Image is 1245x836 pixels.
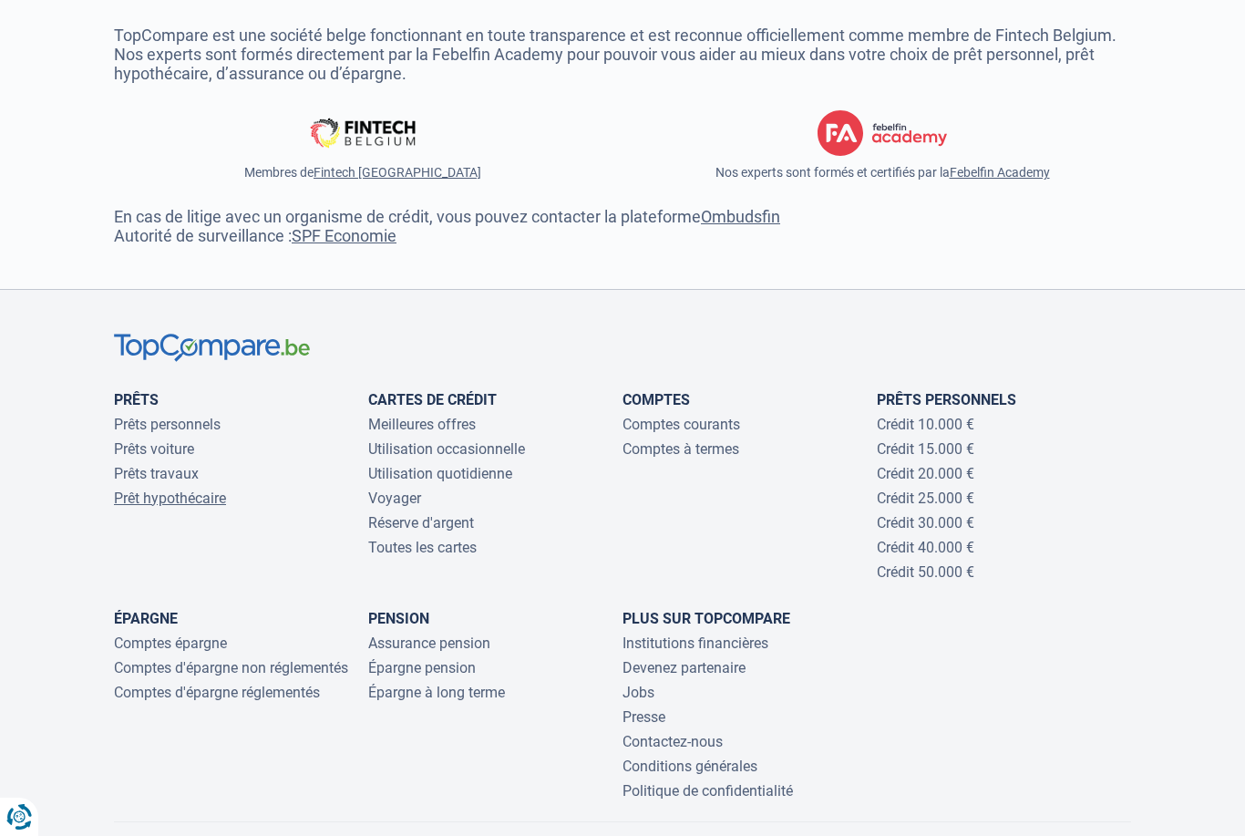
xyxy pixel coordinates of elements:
[877,391,1016,408] a: Prêts personnels
[818,110,947,156] img: febelfin academy
[622,708,665,726] a: Presse
[368,490,421,507] a: Voyager
[114,610,178,627] a: Épargne
[114,391,159,408] a: Prêts
[622,684,654,701] a: Jobs
[292,226,396,245] a: SPF Economie
[622,416,740,433] a: Comptes courants
[877,440,974,458] a: Crédit 15.000 €
[114,26,1131,83] p: TopCompare est une société belge fonctionnant en toute transparence et est reconnue officiellemen...
[368,391,497,408] a: Cartes de Crédit
[114,416,221,433] a: Prêts personnels
[877,514,974,532] a: Crédit 30.000 €
[300,110,425,156] img: Fintech Belgium
[114,207,1131,245] p: En cas de litige avec un organisme de crédit, vous pouvez contacter la plateforme Autorité de sur...
[622,391,690,408] a: Comptes
[622,733,723,750] a: Contactez-nous
[715,165,1050,180] span: Nos experts sont formés et certifiés par la
[368,440,525,458] a: Utilisation occasionnelle
[368,514,474,532] a: Réserve d'argent
[368,465,512,482] a: Utilisation quotidienne
[314,165,481,180] a: Fintech [GEOGRAPHIC_DATA]
[622,440,739,458] a: Comptes à termes
[244,165,481,180] span: Membres de
[877,490,974,507] a: Crédit 25.000 €
[622,610,790,627] a: Plus sur TopCompare
[877,563,974,581] a: Crédit 50.000 €
[622,659,746,676] a: Devenez partenaire
[114,334,310,362] img: TopCompare
[950,165,1050,180] a: Febelfin Academy
[622,758,757,775] a: Conditions générales
[368,539,477,556] a: Toutes les cartes
[368,659,476,676] a: Épargne pension
[114,684,320,701] a: Comptes d'épargne réglementés
[877,416,974,433] a: Crédit 10.000 €
[114,635,227,652] a: Comptes épargne
[368,416,476,433] a: Meilleures offres
[368,684,505,701] a: Épargne à long terme
[114,490,226,507] a: Prêt hypothécaire
[114,465,199,482] a: Prêts travaux
[368,610,429,627] a: Pension
[701,207,780,226] a: Ombudsfin
[877,465,974,482] a: Crédit 20.000 €
[877,539,974,556] a: Crédit 40.000 €
[622,635,768,652] a: Institutions financières
[622,782,793,800] a: Politique de confidentialité
[114,659,348,676] a: Comptes d'épargne non réglementés
[368,635,490,652] a: Assurance pension
[114,440,194,458] a: Prêts voiture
